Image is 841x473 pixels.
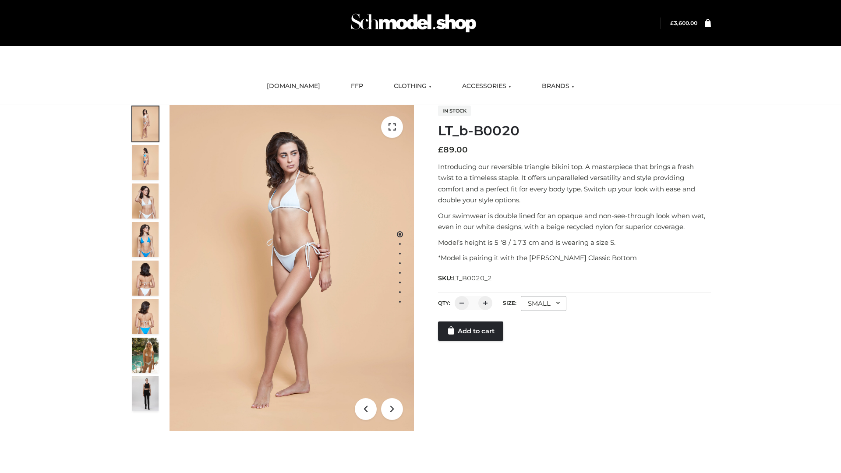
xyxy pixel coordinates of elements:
[670,20,697,26] bdi: 3,600.00
[132,376,159,411] img: 49df5f96394c49d8b5cbdcda3511328a.HD-1080p-2.5Mbps-49301101_thumbnail.jpg
[132,145,159,180] img: ArielClassicBikiniTop_CloudNine_AzureSky_OW114ECO_2-scaled.jpg
[132,222,159,257] img: ArielClassicBikiniTop_CloudNine_AzureSky_OW114ECO_4-scaled.jpg
[348,6,479,40] img: Schmodel Admin 964
[670,20,674,26] span: £
[670,20,697,26] a: £3,600.00
[387,77,438,96] a: CLOTHING
[503,300,516,306] label: Size:
[438,210,711,233] p: Our swimwear is double lined for an opaque and non-see-through look when wet, even in our white d...
[438,321,503,341] a: Add to cart
[438,273,493,283] span: SKU:
[535,77,581,96] a: BRANDS
[132,261,159,296] img: ArielClassicBikiniTop_CloudNine_AzureSky_OW114ECO_7-scaled.jpg
[438,145,443,155] span: £
[521,296,566,311] div: SMALL
[344,77,370,96] a: FFP
[452,274,492,282] span: LT_B0020_2
[438,106,471,116] span: In stock
[438,145,468,155] bdi: 89.00
[438,300,450,306] label: QTY:
[132,338,159,373] img: Arieltop_CloudNine_AzureSky2.jpg
[260,77,327,96] a: [DOMAIN_NAME]
[132,106,159,141] img: ArielClassicBikiniTop_CloudNine_AzureSky_OW114ECO_1-scaled.jpg
[438,161,711,206] p: Introducing our reversible triangle bikini top. A masterpiece that brings a fresh twist to a time...
[132,184,159,219] img: ArielClassicBikiniTop_CloudNine_AzureSky_OW114ECO_3-scaled.jpg
[438,237,711,248] p: Model’s height is 5 ‘8 / 173 cm and is wearing a size S.
[438,123,711,139] h1: LT_b-B0020
[170,105,414,431] img: LT_b-B0020
[132,299,159,334] img: ArielClassicBikiniTop_CloudNine_AzureSky_OW114ECO_8-scaled.jpg
[438,252,711,264] p: *Model is pairing it with the [PERSON_NAME] Classic Bottom
[456,77,518,96] a: ACCESSORIES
